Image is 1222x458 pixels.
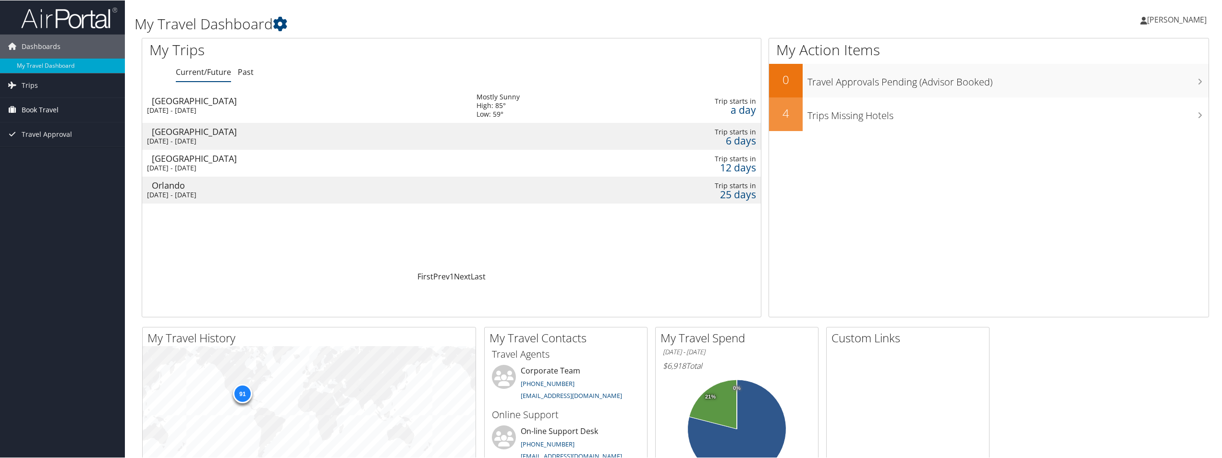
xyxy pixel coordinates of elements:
div: 91 [233,384,252,403]
div: 12 days [645,163,756,171]
a: Past [238,66,254,77]
div: Trip starts in [645,181,756,190]
h2: My Travel Spend [660,329,818,346]
h6: [DATE] - [DATE] [663,347,811,356]
span: Trips [22,73,38,97]
h1: My Travel Dashboard [134,13,855,34]
span: Travel Approval [22,122,72,146]
div: Trip starts in [645,96,756,105]
img: airportal-logo.png [21,6,117,29]
div: [GEOGRAPHIC_DATA] [152,127,467,135]
h3: Online Support [492,408,640,421]
h1: My Action Items [769,39,1209,60]
div: Low: 59° [477,109,520,118]
div: [DATE] - [DATE] [147,136,462,145]
div: a day [645,105,756,114]
h6: Total [663,360,811,371]
div: High: 85° [477,101,520,109]
a: Prev [433,271,450,281]
a: 0Travel Approvals Pending (Advisor Booked) [769,63,1209,97]
div: [GEOGRAPHIC_DATA] [152,154,467,162]
a: First [417,271,433,281]
span: Book Travel [22,97,59,121]
a: [PHONE_NUMBER] [521,379,574,387]
h2: My Travel Contacts [489,329,647,346]
h2: Custom Links [831,329,989,346]
span: $6,918 [663,360,686,371]
tspan: 0% [733,385,741,391]
div: Trip starts in [645,127,756,136]
span: [PERSON_NAME] [1147,14,1207,24]
div: 25 days [645,190,756,198]
div: Orlando [152,181,467,189]
h2: 0 [769,71,803,87]
span: Dashboards [22,34,61,58]
a: [EMAIL_ADDRESS][DOMAIN_NAME] [521,391,622,399]
h3: Travel Agents [492,347,640,361]
div: [GEOGRAPHIC_DATA] [152,96,467,105]
h2: My Travel History [147,329,476,346]
h1: My Trips [149,39,496,60]
a: Next [454,271,471,281]
div: 6 days [645,136,756,145]
div: [DATE] - [DATE] [147,190,462,199]
div: Mostly Sunny [477,92,520,101]
div: [DATE] - [DATE] [147,163,462,172]
div: [DATE] - [DATE] [147,106,462,114]
a: [PERSON_NAME] [1140,5,1216,34]
li: Corporate Team [487,364,645,404]
h3: Trips Missing Hotels [807,104,1209,122]
div: Trip starts in [645,154,756,163]
a: Current/Future [176,66,231,77]
h2: 4 [769,105,803,121]
a: [PHONE_NUMBER] [521,439,574,448]
h3: Travel Approvals Pending (Advisor Booked) [807,70,1209,88]
tspan: 21% [705,394,716,399]
a: 4Trips Missing Hotels [769,97,1209,131]
a: 1 [450,271,454,281]
a: Last [471,271,486,281]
